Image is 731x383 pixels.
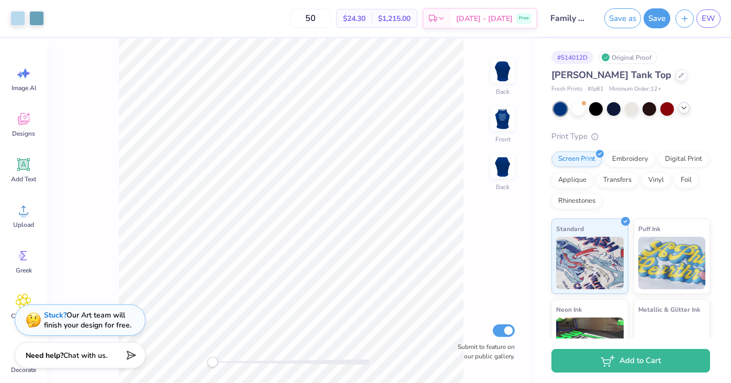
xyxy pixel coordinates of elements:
[605,151,655,167] div: Embroidery
[638,223,660,234] span: Puff Ink
[290,9,331,28] input: – –
[556,304,582,315] span: Neon Ink
[496,182,510,192] div: Back
[11,366,36,374] span: Decorate
[599,51,657,64] div: Original Proof
[492,61,513,82] img: Back
[551,193,602,209] div: Rhinestones
[638,318,706,370] img: Metallic & Glitter Ink
[11,175,36,183] span: Add Text
[696,9,721,28] a: EW
[644,8,670,28] button: Save
[495,135,511,144] div: Front
[556,223,584,234] span: Standard
[551,349,710,373] button: Add to Cart
[542,8,594,29] input: Untitled Design
[63,351,107,360] span: Chat with us.
[551,69,671,81] span: [PERSON_NAME] Tank Top
[13,221,34,229] span: Upload
[207,357,218,367] div: Accessibility label
[26,351,63,360] strong: Need help?
[551,85,582,94] span: Fresh Prints
[604,8,641,28] button: Save as
[44,310,67,320] strong: Stuck?
[556,318,624,370] img: Neon Ink
[638,304,700,315] span: Metallic & Glitter Ink
[596,172,638,188] div: Transfers
[551,51,593,64] div: # 514012D
[638,237,706,289] img: Puff Ink
[556,237,624,289] img: Standard
[551,151,602,167] div: Screen Print
[378,13,411,24] span: $1,215.00
[456,13,513,24] span: [DATE] - [DATE]
[674,172,699,188] div: Foil
[44,310,131,330] div: Our Art team will finish your design for free.
[551,130,710,143] div: Print Type
[658,151,709,167] div: Digital Print
[702,13,715,25] span: EW
[452,342,515,361] label: Submit to feature on our public gallery.
[641,172,671,188] div: Vinyl
[492,156,513,177] img: Back
[12,84,36,92] span: Image AI
[519,15,529,22] span: Free
[6,312,41,329] span: Clipart & logos
[16,266,32,275] span: Greek
[588,85,604,94] span: # fp81
[609,85,661,94] span: Minimum Order: 12 +
[496,87,510,96] div: Back
[492,108,513,129] img: Front
[12,129,35,138] span: Designs
[551,172,593,188] div: Applique
[343,13,365,24] span: $24.30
